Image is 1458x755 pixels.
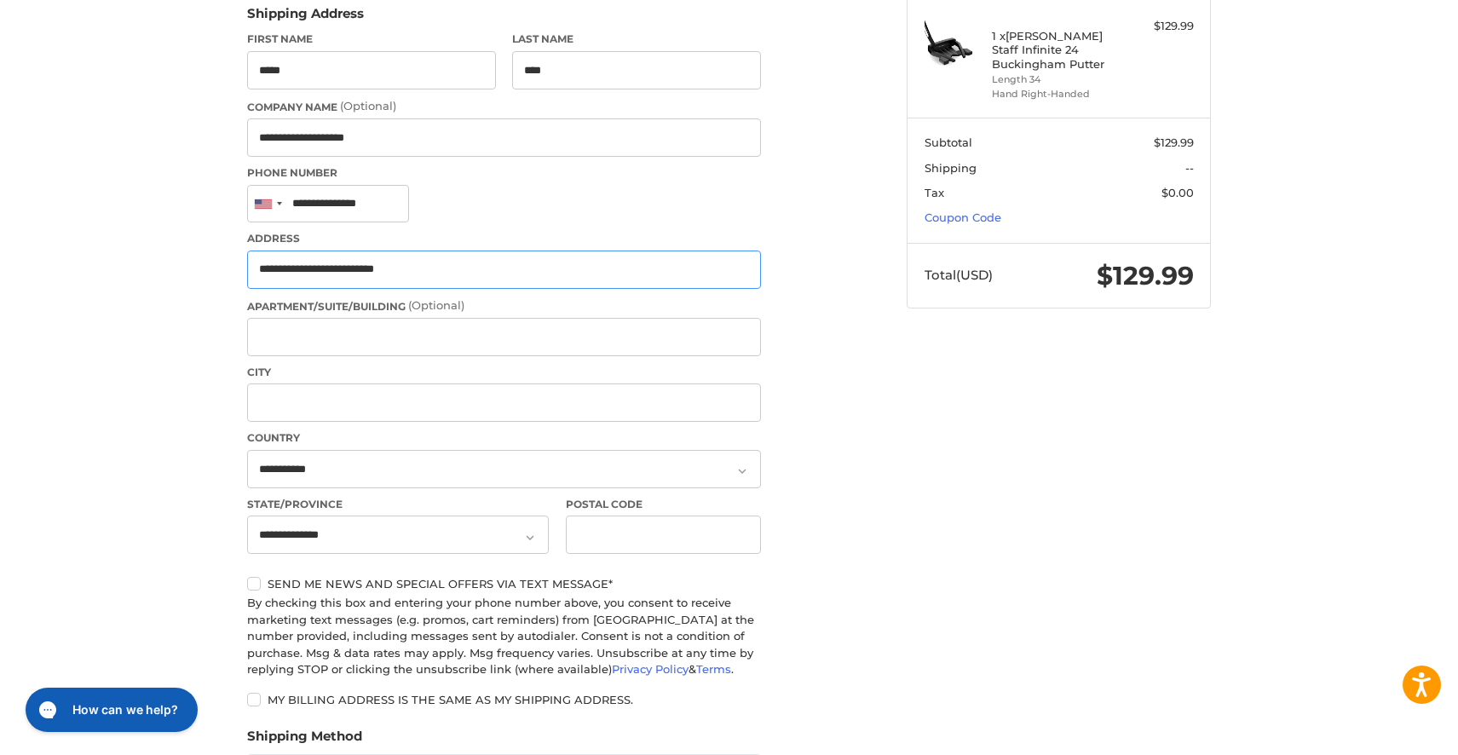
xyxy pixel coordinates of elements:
label: City [247,365,761,380]
span: $129.99 [1097,260,1194,291]
label: Phone Number [247,165,761,181]
span: Shipping [925,161,977,175]
label: Address [247,231,761,246]
span: Tax [925,186,944,199]
iframe: Gorgias live chat messenger [17,682,203,738]
label: State/Province [247,497,549,512]
label: First Name [247,32,496,47]
label: Send me news and special offers via text message* [247,577,761,591]
a: Privacy Policy [612,662,689,676]
span: -- [1185,161,1194,175]
a: Terms [696,662,731,676]
small: (Optional) [340,99,396,112]
legend: Shipping Method [247,727,362,754]
div: By checking this box and entering your phone number above, you consent to receive marketing text ... [247,595,761,678]
label: Company Name [247,98,761,115]
span: $0.00 [1161,186,1194,199]
label: Country [247,430,761,446]
label: Apartment/Suite/Building [247,297,761,314]
label: My billing address is the same as my shipping address. [247,693,761,706]
small: (Optional) [408,298,464,312]
legend: Shipping Address [247,4,364,32]
span: Total (USD) [925,267,993,283]
div: United States: +1 [248,186,287,222]
span: $129.99 [1154,135,1194,149]
span: Subtotal [925,135,972,149]
h4: 1 x [PERSON_NAME] Staff Infinite 24 Buckingham Putter [992,29,1122,71]
a: Coupon Code [925,210,1001,224]
li: Length 34 [992,72,1122,87]
label: Last Name [512,32,761,47]
div: $129.99 [1127,18,1194,35]
li: Hand Right-Handed [992,87,1122,101]
label: Postal Code [566,497,762,512]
